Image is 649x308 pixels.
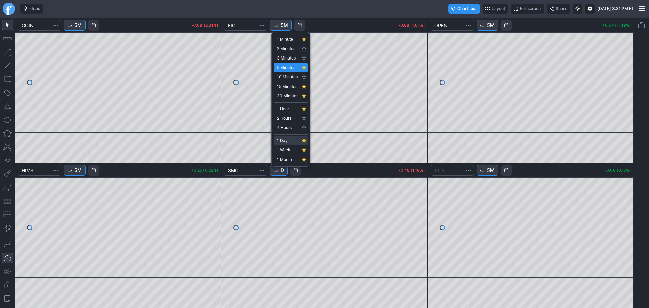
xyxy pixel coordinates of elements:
span: 4 Hours [277,124,298,131]
span: 1 Week [277,147,298,153]
span: 5 Minutes [277,64,298,71]
span: 30 Minutes [277,93,298,99]
span: 2 Minutes [277,45,298,52]
span: 3 Minutes [277,55,298,62]
span: 1 Day [277,137,298,144]
span: 10 Minutes [277,74,298,80]
span: 15 Minutes [277,83,298,90]
span: 1 Minute [277,36,298,43]
span: 2 Hours [277,115,298,122]
span: 1 Month [277,156,298,163]
span: 1 Hour [277,105,298,112]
